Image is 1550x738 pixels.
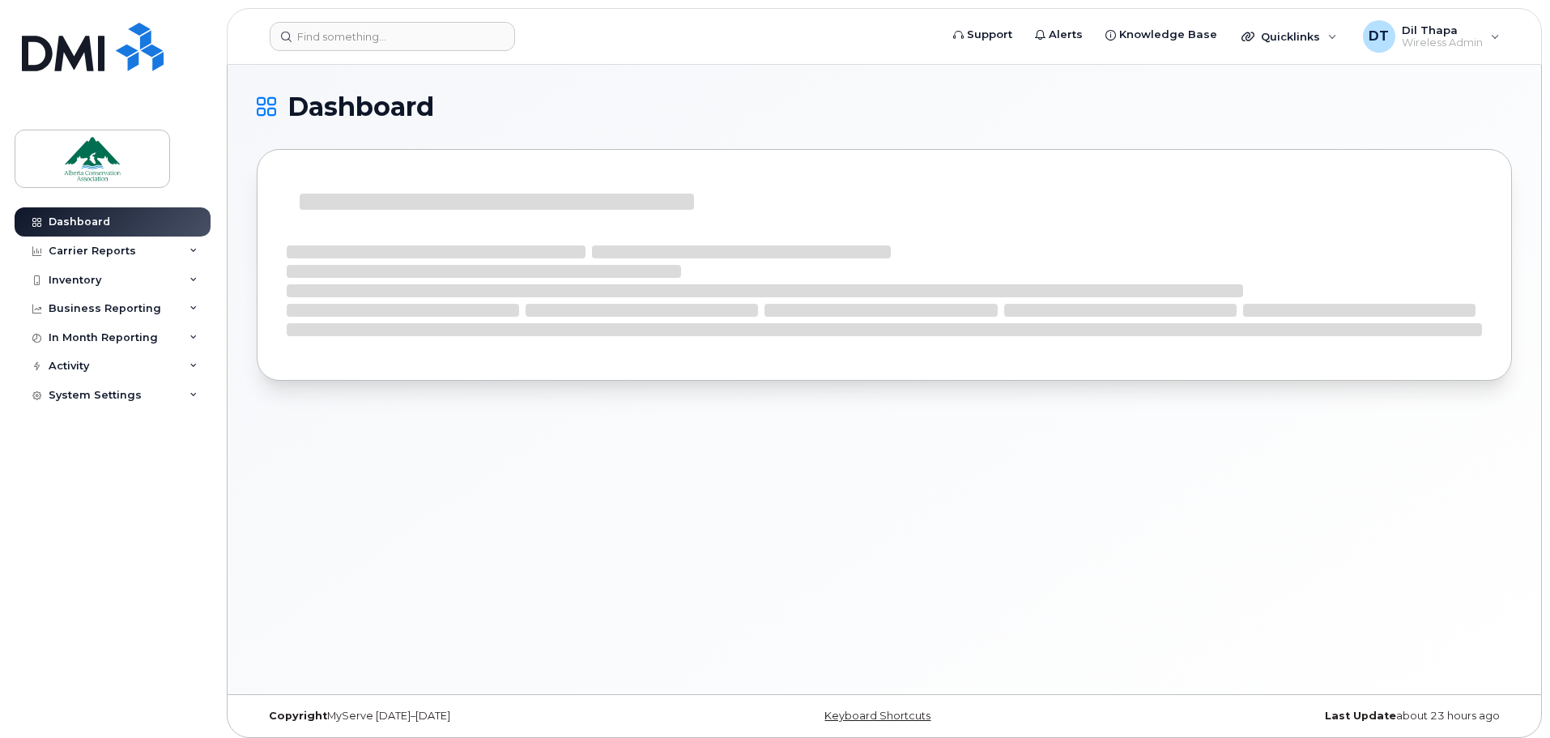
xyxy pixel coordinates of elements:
[287,95,434,119] span: Dashboard
[257,710,675,723] div: MyServe [DATE]–[DATE]
[1325,710,1396,722] strong: Last Update
[1093,710,1512,723] div: about 23 hours ago
[824,710,930,722] a: Keyboard Shortcuts
[269,710,327,722] strong: Copyright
